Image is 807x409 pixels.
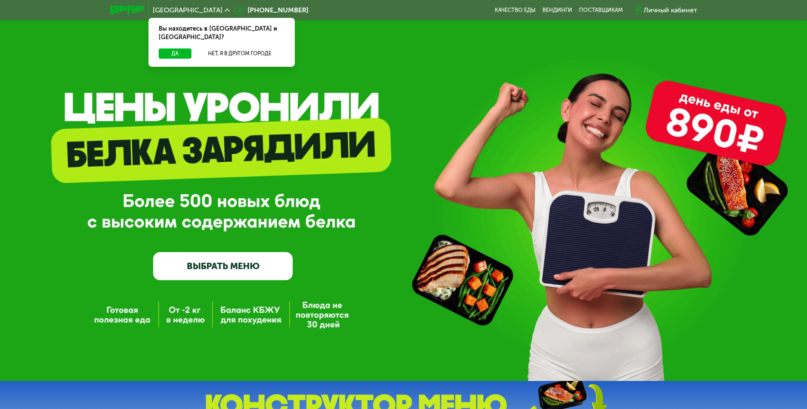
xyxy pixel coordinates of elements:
a: Качество еды [495,7,536,14]
div: поставщикам [579,7,623,14]
div: Личный кабинет [644,5,697,15]
a: [PHONE_NUMBER] [234,5,308,15]
button: Да [159,48,191,59]
a: Вендинги [542,7,572,14]
div: Вы находитесь в [GEOGRAPHIC_DATA] и [GEOGRAPHIC_DATA]? [148,18,295,48]
span: [GEOGRAPHIC_DATA] [153,7,222,14]
a: ВЫБРАТЬ МЕНЮ [153,252,293,280]
button: Нет, я в другом городе [195,48,285,59]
